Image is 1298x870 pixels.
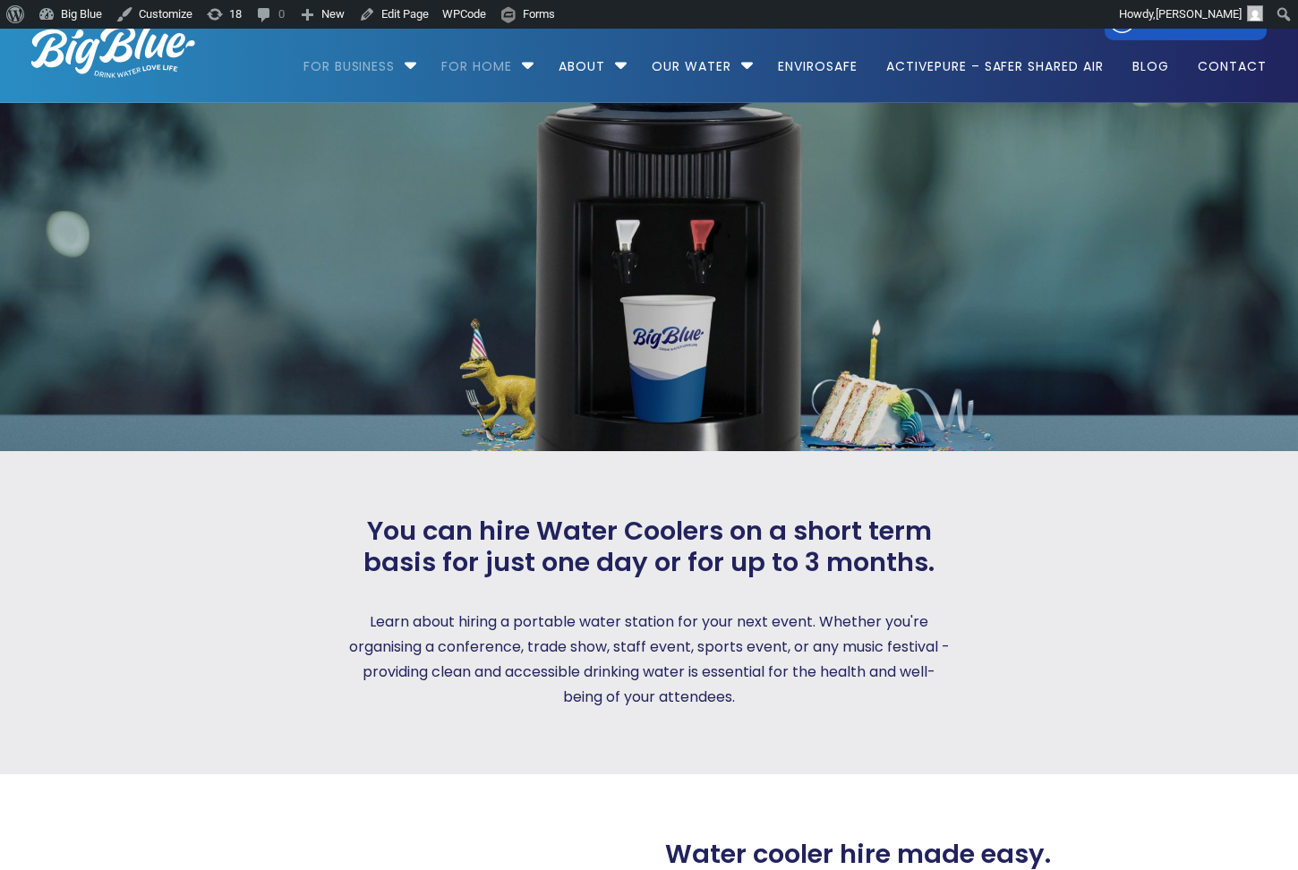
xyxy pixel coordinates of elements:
[348,516,950,578] span: You can hire Water Coolers on a short term basis for just one day or for up to 3 months.
[31,24,195,78] img: logo
[348,610,950,710] p: Learn about hiring a portable water station for your next event. Whether you're organising a conf...
[1156,7,1242,21] span: [PERSON_NAME]
[665,839,1051,870] span: Water cooler hire made easy.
